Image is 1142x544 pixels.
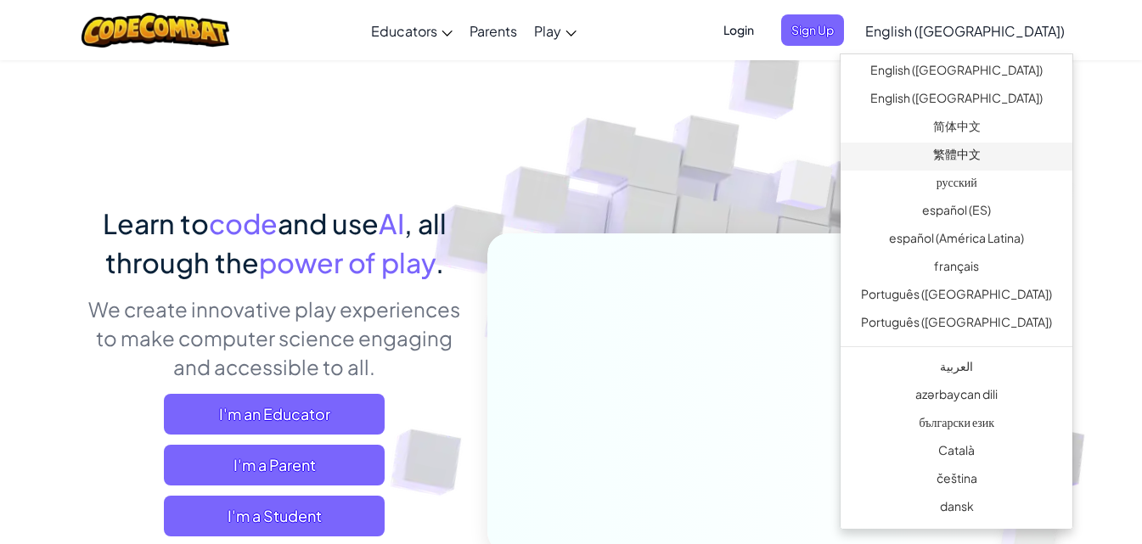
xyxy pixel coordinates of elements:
[209,206,278,240] span: code
[87,294,462,381] p: We create innovative play experiences to make computer science engaging and accessible to all.
[164,496,385,536] button: I'm a Student
[841,383,1072,411] a: azərbaycan dili
[841,87,1072,115] a: English ([GEOGRAPHIC_DATA])
[841,467,1072,495] a: čeština
[841,439,1072,467] a: Català
[103,206,209,240] span: Learn to
[841,283,1072,311] a: Português ([GEOGRAPHIC_DATA])
[841,115,1072,143] a: 简体中文
[841,495,1072,523] a: dansk
[781,14,844,46] button: Sign Up
[534,22,561,40] span: Play
[841,311,1072,339] a: Português ([GEOGRAPHIC_DATA])
[371,22,437,40] span: Educators
[841,411,1072,439] a: български език
[164,394,385,435] a: I'm an Educator
[841,59,1072,87] a: English ([GEOGRAPHIC_DATA])
[278,206,379,240] span: and use
[841,171,1072,199] a: русский
[379,206,404,240] span: AI
[744,126,866,253] img: Overlap cubes
[857,8,1073,53] a: English ([GEOGRAPHIC_DATA])
[363,8,461,53] a: Educators
[713,14,764,46] button: Login
[82,13,230,48] img: CodeCombat logo
[841,255,1072,283] a: français
[841,143,1072,171] a: 繁體中文
[436,245,444,279] span: .
[526,8,585,53] a: Play
[841,199,1072,227] a: español (ES)
[259,245,436,279] span: power of play
[461,8,526,53] a: Parents
[164,445,385,485] a: I'm a Parent
[841,355,1072,383] a: العربية
[865,22,1065,40] span: English ([GEOGRAPHIC_DATA])
[841,227,1072,255] a: español (América Latina)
